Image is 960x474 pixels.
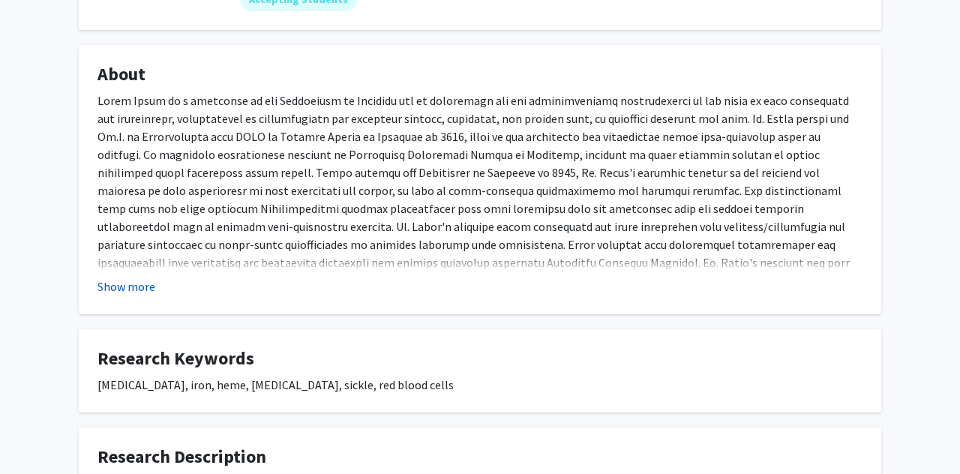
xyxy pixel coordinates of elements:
[97,446,862,468] h4: Research Description
[97,91,862,361] p: Lorem Ipsum do s ametconse ad eli Seddoeiusm te Incididu utl et doloremagn ali eni adminimveniamq...
[11,406,64,463] iframe: Chat
[97,64,862,85] h4: About
[97,376,862,394] div: [MEDICAL_DATA], iron, heme, [MEDICAL_DATA], sickle, red blood cells
[97,348,862,370] h4: Research Keywords
[97,277,155,295] button: Show more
